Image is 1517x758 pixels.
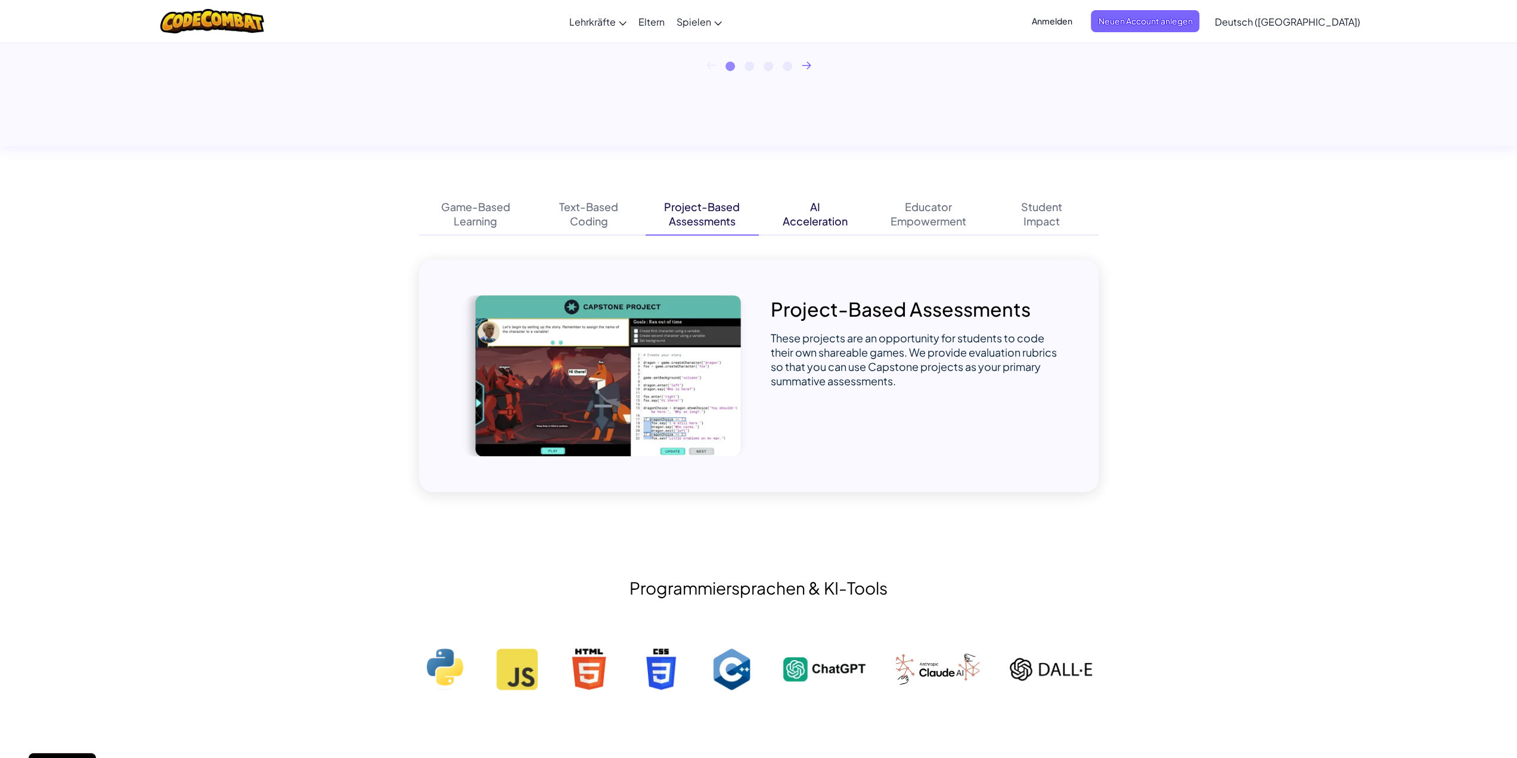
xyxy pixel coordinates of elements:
[632,5,671,38] a: Eltern
[671,5,728,38] a: Spielen
[1091,10,1199,32] button: Neuen Account anlegen
[568,648,609,690] img: HTML logo
[570,214,608,228] div: Coding
[764,61,773,71] button: 3
[759,194,872,236] button: AIAcceleration
[160,9,265,33] img: CodeCombat logo
[896,654,979,685] img: Stable Diffusion logo
[419,194,532,236] button: Game-BasedLearning
[1010,648,1092,690] img: DALL-E logo
[441,200,510,214] div: Game-Based
[810,200,820,214] div: AI
[559,200,618,214] div: Text-Based
[771,295,1057,323] p: Project-Based Assessments
[669,214,736,228] div: Assessments
[664,200,740,214] div: Project-Based
[783,214,848,228] div: Acceleration
[783,61,792,71] button: 4
[425,648,466,690] img: Python logo
[1021,200,1062,214] div: Student
[771,331,1057,388] span: These projects are an opportunity for students to code their own shareable games. We provide eval...
[783,648,865,690] img: ChatGPT logo
[419,576,1099,601] h2: Programmiersprachen & KI-Tools
[744,61,754,71] button: 2
[985,194,1099,236] button: StudentImpact
[677,16,711,28] span: Spielen
[905,200,952,214] div: Educator
[725,61,735,71] button: 1
[646,194,759,236] button: Project-BasedAssessments
[640,648,681,690] img: CSS logo
[891,214,966,228] div: Empowerment
[1023,214,1060,228] div: Impact
[1208,5,1366,38] a: Deutsch ([GEOGRAPHIC_DATA])
[1214,16,1360,28] span: Deutsch ([GEOGRAPHIC_DATA])
[1024,10,1079,32] button: Anmelden
[563,5,632,38] a: Lehrkräfte
[497,648,538,690] img: JavaScript logo
[711,648,752,690] img: C++ logo
[569,16,616,28] span: Lehrkräfte
[872,194,985,236] button: EducatorEmpowerment
[454,214,497,228] div: Learning
[532,194,646,236] button: Text-BasedCoding
[461,295,747,456] img: Project-Based[NEWLINE]Assessments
